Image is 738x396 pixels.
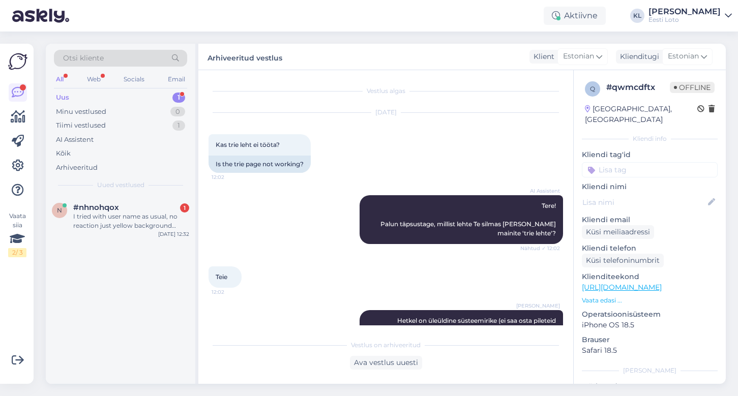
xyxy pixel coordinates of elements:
[522,187,560,195] span: AI Assistent
[63,53,104,64] span: Otsi kliente
[616,51,659,62] div: Klienditugi
[209,156,311,173] div: Is the trie page not working?
[582,366,718,375] div: [PERSON_NAME]
[582,225,654,239] div: Küsi meiliaadressi
[8,211,26,257] div: Vaata siia
[73,212,189,230] div: I tried with user name as usual, no reaction just yellow background colour, then I tried with sma...
[351,341,421,350] span: Vestlus on arhiveeritud
[582,345,718,356] p: Safari 18.5
[516,302,560,310] span: [PERSON_NAME]
[208,50,282,64] label: Arhiveeritud vestlus
[544,7,606,25] div: Aktiivne
[56,148,71,159] div: Kõik
[180,203,189,212] div: 1
[529,51,554,62] div: Klient
[56,93,69,103] div: Uus
[582,283,662,292] a: [URL][DOMAIN_NAME]
[158,230,189,238] div: [DATE] 12:32
[56,163,98,173] div: Arhiveeritud
[57,206,62,214] span: n
[85,73,103,86] div: Web
[606,81,670,94] div: # qwmcdftx
[668,51,699,62] span: Estonian
[582,134,718,143] div: Kliendi info
[582,271,718,282] p: Klienditeekond
[8,52,27,71] img: Askly Logo
[170,107,185,117] div: 0
[8,248,26,257] div: 2 / 3
[209,108,563,117] div: [DATE]
[212,288,250,296] span: 12:02
[582,243,718,254] p: Kliendi telefon
[166,73,187,86] div: Email
[209,86,563,96] div: Vestlus algas
[582,197,706,208] input: Lisa nimi
[368,317,557,343] span: Hetkel on üleüldine süsteemirike (ei saa osta pileteid kodulehelt ega müügipunktidest. Tegeleme p...
[648,16,721,24] div: Eesti Loto
[172,93,185,103] div: 1
[582,162,718,177] input: Lisa tag
[54,73,66,86] div: All
[670,82,715,93] span: Offline
[585,104,697,125] div: [GEOGRAPHIC_DATA], [GEOGRAPHIC_DATA]
[216,273,227,281] span: Teie
[56,107,106,117] div: Minu vestlused
[56,120,106,131] div: Tiimi vestlused
[630,9,644,23] div: KL
[350,356,422,370] div: Ava vestlus uuesti
[582,334,718,345] p: Brauser
[582,215,718,225] p: Kliendi email
[73,203,119,212] span: #nhnohqox
[582,320,718,330] p: iPhone OS 18.5
[582,309,718,320] p: Operatsioonisüsteem
[216,141,280,148] span: Kas trie leht ei tööta?
[582,149,718,160] p: Kliendi tag'id
[56,135,94,145] div: AI Assistent
[582,381,718,392] p: Märkmed
[648,8,732,24] a: [PERSON_NAME]Eesti Loto
[212,173,250,181] span: 12:02
[97,180,144,190] span: Uued vestlused
[172,120,185,131] div: 1
[563,51,594,62] span: Estonian
[582,181,718,192] p: Kliendi nimi
[582,296,718,305] p: Vaata edasi ...
[582,254,664,267] div: Küsi telefoninumbrit
[520,245,560,252] span: Nähtud ✓ 12:02
[590,85,595,93] span: q
[122,73,146,86] div: Socials
[648,8,721,16] div: [PERSON_NAME]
